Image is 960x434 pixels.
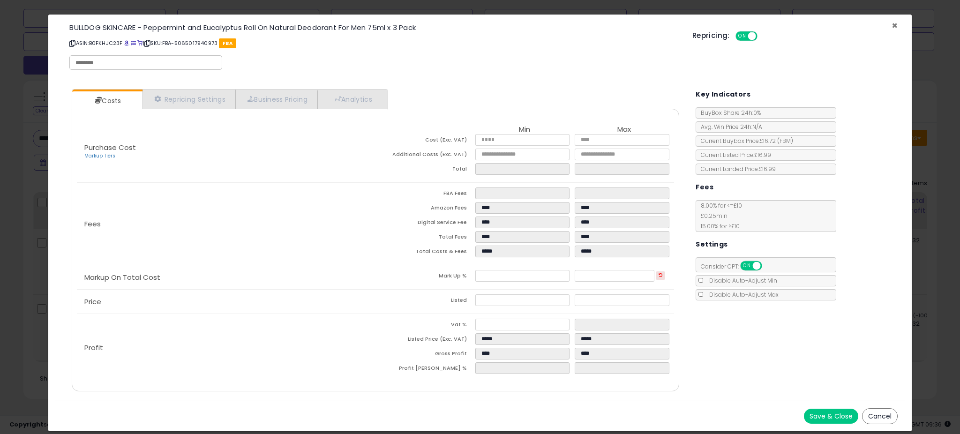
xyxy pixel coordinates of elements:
span: Consider CPT: [696,262,774,270]
span: £16.72 [760,137,793,145]
h5: Settings [696,239,727,250]
span: 15.00 % for > £10 [696,222,740,230]
h3: BULLDOG SKINCARE - Peppermint and Eucalyptus Roll On Natural Deodorant For Men 75ml x 3 Pack [69,24,678,31]
button: Save & Close [804,409,858,424]
td: Additional Costs (Exc. VAT) [375,149,475,163]
p: Fees [77,220,375,228]
p: Markup On Total Cost [77,274,375,281]
a: Markup Tiers [84,152,115,159]
span: Current Listed Price: £16.99 [696,151,771,159]
p: Purchase Cost [77,144,375,160]
p: ASIN: B0FKHJC23F | SKU: FBA-5065017940973 [69,36,678,51]
span: 8.00 % for <= £10 [696,202,742,230]
span: Avg. Win Price 24h: N/A [696,123,762,131]
th: Min [475,126,575,134]
span: BuyBox Share 24h: 0% [696,109,761,117]
td: Total Costs & Fees [375,246,475,260]
td: Digital Service Fee [375,217,475,231]
td: FBA Fees [375,187,475,202]
td: Gross Profit [375,348,475,362]
a: Repricing Settings [142,90,235,109]
td: Vat % [375,319,475,333]
td: Mark Up % [375,270,475,284]
h5: Repricing: [692,32,730,39]
h5: Fees [696,181,713,193]
p: Profit [77,344,375,352]
td: Total Fees [375,231,475,246]
td: Listed [375,294,475,309]
a: BuyBox page [124,39,129,47]
span: Current Buybox Price: [696,137,793,145]
h5: Key Indicators [696,89,750,100]
span: OFF [756,32,771,40]
td: Amazon Fees [375,202,475,217]
span: FBA [219,38,236,48]
span: OFF [761,262,776,270]
span: ON [736,32,748,40]
th: Max [575,126,674,134]
span: £0.25 min [696,212,727,220]
td: Profit [PERSON_NAME] % [375,362,475,377]
a: All offer listings [131,39,136,47]
span: × [892,19,898,32]
td: Total [375,163,475,178]
span: ( FBM ) [777,137,793,145]
span: Disable Auto-Adjust Max [705,291,779,299]
a: Analytics [317,90,387,109]
span: ON [741,262,753,270]
a: Costs [72,91,142,110]
button: Cancel [862,408,898,424]
a: Business Pricing [235,90,317,109]
p: Price [77,298,375,306]
a: Your listing only [137,39,142,47]
span: Current Landed Price: £16.99 [696,165,776,173]
td: Cost (Exc. VAT) [375,134,475,149]
span: Disable Auto-Adjust Min [705,277,777,284]
td: Listed Price (Exc. VAT) [375,333,475,348]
